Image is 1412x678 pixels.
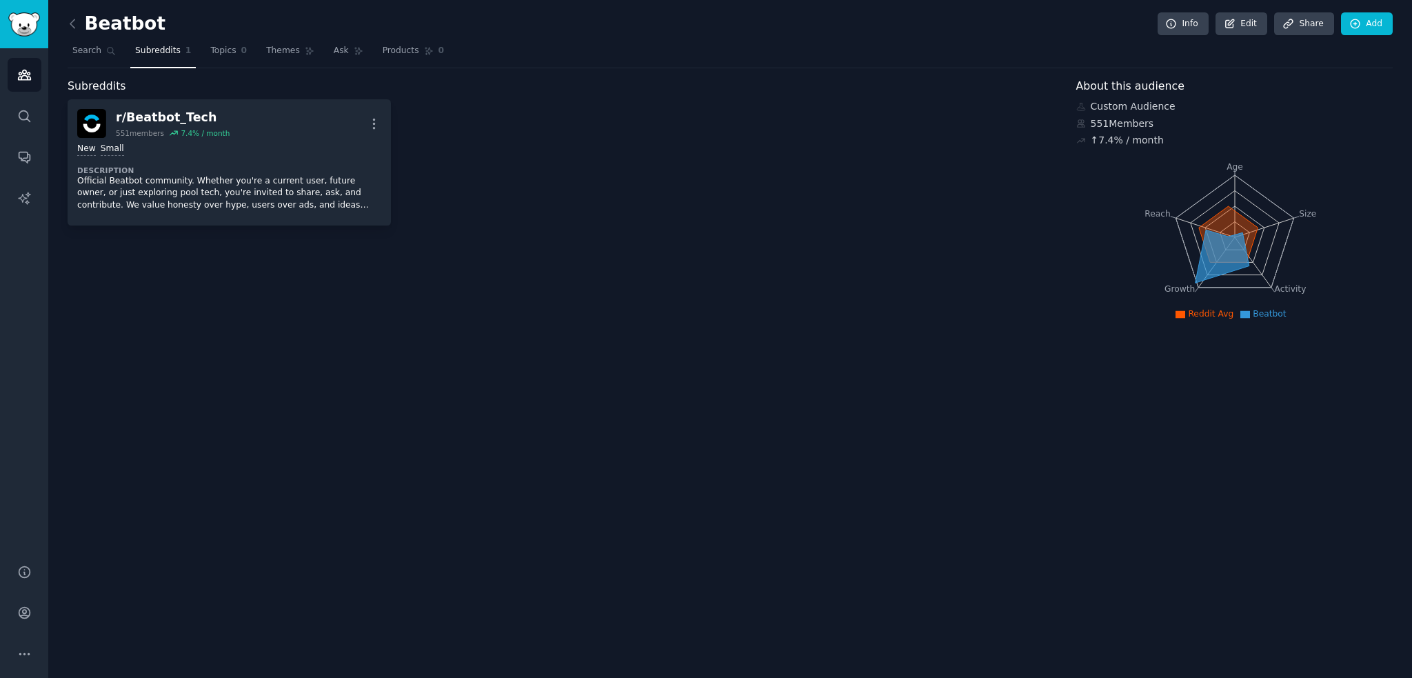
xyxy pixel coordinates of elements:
[266,45,300,57] span: Themes
[1227,162,1243,172] tspan: Age
[68,13,165,35] h2: Beatbot
[8,12,40,37] img: GummySearch logo
[68,78,126,95] span: Subreddits
[261,40,319,68] a: Themes
[1158,12,1209,36] a: Info
[241,45,248,57] span: 0
[116,128,164,138] div: 551 members
[329,40,368,68] a: Ask
[68,99,391,226] a: Beatbot_Techr/Beatbot_Tech551members7.4% / monthNewSmallDescriptionOfficial Beatbot community. Wh...
[334,45,349,57] span: Ask
[1216,12,1267,36] a: Edit
[68,40,121,68] a: Search
[1076,99,1393,114] div: Custom Audience
[130,40,196,68] a: Subreddits1
[185,45,192,57] span: 1
[1274,12,1333,36] a: Share
[383,45,419,57] span: Products
[101,143,124,156] div: Small
[378,40,449,68] a: Products0
[1299,208,1316,218] tspan: Size
[1341,12,1393,36] a: Add
[116,109,230,126] div: r/ Beatbot_Tech
[77,166,381,175] dt: Description
[181,128,230,138] div: 7.4 % / month
[1188,309,1233,319] span: Reddit Avg
[1091,133,1164,148] div: ↑ 7.4 % / month
[77,175,381,212] p: Official Beatbot community. Whether you're a current user, future owner, or just exploring pool t...
[77,143,96,156] div: New
[1164,284,1195,294] tspan: Growth
[210,45,236,57] span: Topics
[438,45,445,57] span: 0
[205,40,252,68] a: Topics0
[1274,284,1306,294] tspan: Activity
[1076,78,1184,95] span: About this audience
[1253,309,1286,319] span: Beatbot
[135,45,181,57] span: Subreddits
[1144,208,1171,218] tspan: Reach
[72,45,101,57] span: Search
[1076,117,1393,131] div: 551 Members
[77,109,106,138] img: Beatbot_Tech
